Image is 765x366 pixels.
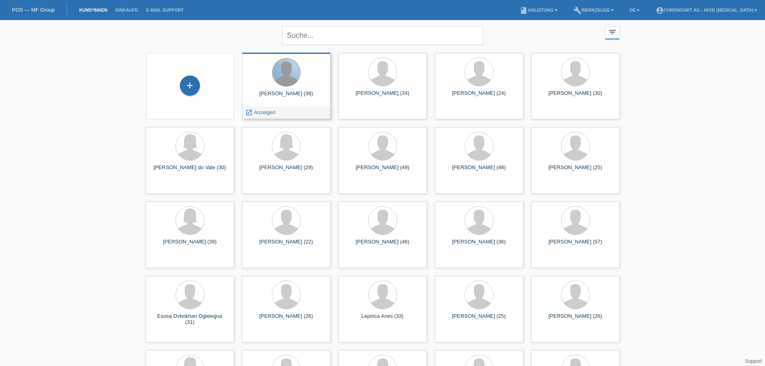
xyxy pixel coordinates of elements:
div: [PERSON_NAME] (46) [345,239,420,251]
a: account_circleChronoart AG - Hiob [MEDICAL_DATA] ▾ [652,8,761,12]
a: Support [745,358,762,364]
div: Kund*in hinzufügen [180,79,200,92]
div: [PERSON_NAME] (25) [441,313,517,326]
input: Suche... [282,26,483,45]
span: Anzeigen [254,109,275,115]
div: [PERSON_NAME] (36) [441,239,517,251]
div: [PERSON_NAME] (30) [538,90,613,103]
div: [PERSON_NAME] (38) [249,90,324,103]
div: [PERSON_NAME] (34) [345,90,420,103]
a: bookAnleitung ▾ [516,8,561,12]
a: launch Anzeigen [245,109,276,115]
i: filter_list [608,28,617,37]
div: [PERSON_NAME] (49) [345,164,420,177]
i: launch [245,109,253,116]
div: [PERSON_NAME] (48) [441,164,517,177]
div: [PERSON_NAME] (57) [538,239,613,251]
div: [PERSON_NAME] (26) [538,313,613,326]
a: POS — MF Group [12,7,55,13]
div: [PERSON_NAME] do Vale (30) [152,164,228,177]
i: build [573,6,581,14]
a: DE ▾ [626,8,643,12]
div: [PERSON_NAME] (39) [152,239,228,251]
a: Kund*innen [75,8,111,12]
i: book [520,6,528,14]
div: [PERSON_NAME] (26) [249,313,324,326]
div: [PERSON_NAME] (25) [538,164,613,177]
div: [PERSON_NAME] (24) [441,90,517,103]
div: [PERSON_NAME] (22) [249,239,324,251]
a: Einkäufe [111,8,142,12]
div: Lepirica Anes (33) [345,313,420,326]
a: buildWerkzeuge ▾ [569,8,618,12]
div: Esosa Ovbokhan Ogielegua (31) [152,313,228,326]
a: E-Mail Support [142,8,188,12]
i: account_circle [656,6,664,14]
div: [PERSON_NAME] (29) [249,164,324,177]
